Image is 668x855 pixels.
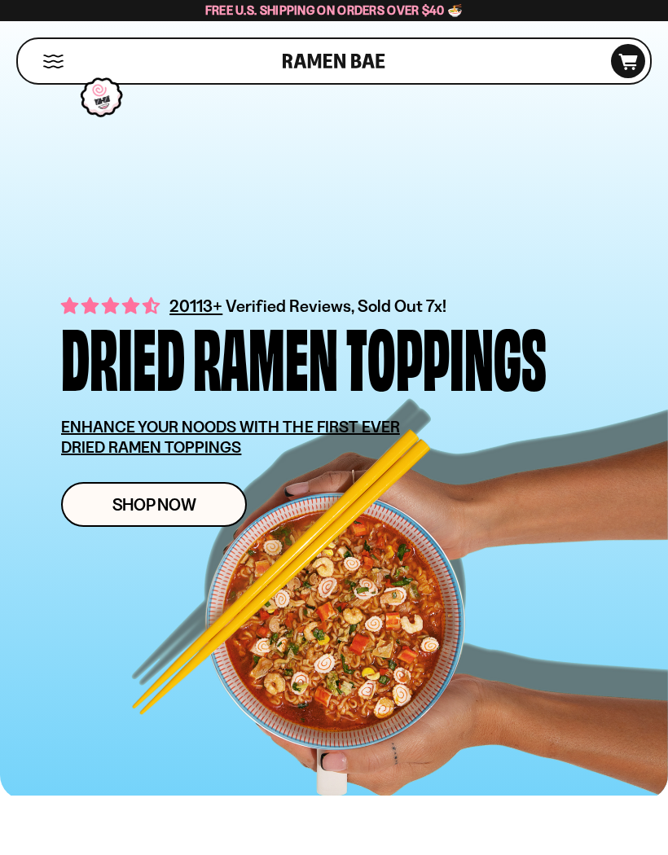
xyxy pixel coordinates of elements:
div: Ramen [193,318,338,392]
span: 20113+ [169,293,222,318]
div: Toppings [346,318,547,392]
span: Free U.S. Shipping on Orders over $40 🍜 [205,2,464,18]
span: Verified Reviews, Sold Out 7x! [226,296,446,316]
button: Mobile Menu Trigger [42,55,64,68]
span: Shop Now [112,496,196,513]
a: Shop Now [61,482,247,527]
u: ENHANCE YOUR NOODS WITH THE FIRST EVER DRIED RAMEN TOPPINGS [61,417,400,457]
div: Dried [61,318,185,392]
